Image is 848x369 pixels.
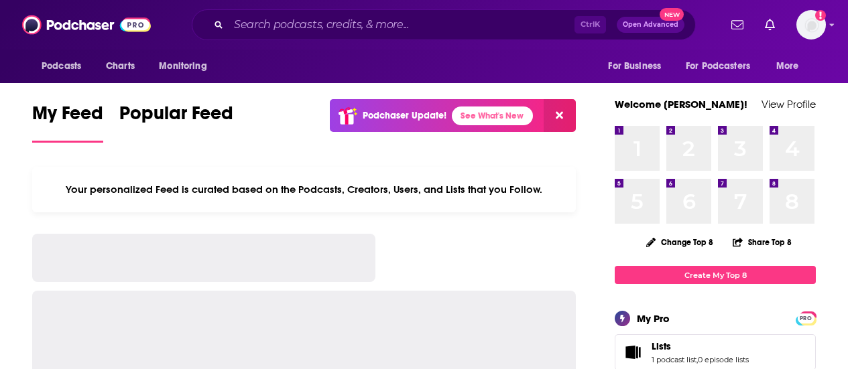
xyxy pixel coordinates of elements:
img: User Profile [796,10,826,40]
span: Logged in as LBraverman [796,10,826,40]
svg: Add a profile image [815,10,826,21]
button: open menu [767,54,816,79]
span: , [696,355,698,364]
button: Share Top 8 [732,229,792,255]
button: Show profile menu [796,10,826,40]
a: My Feed [32,102,103,143]
a: View Profile [762,98,816,110]
div: Search podcasts, credits, & more... [192,9,696,40]
button: Open AdvancedNew [617,17,684,33]
input: Search podcasts, credits, & more... [229,14,574,35]
span: Lists [652,340,671,352]
a: PRO [798,313,814,323]
button: Change Top 8 [638,234,721,250]
a: See What's New [452,106,533,125]
a: Show notifications dropdown [760,13,780,36]
span: Ctrl K [574,16,606,33]
span: Charts [106,57,135,76]
a: Create My Top 8 [615,266,816,284]
span: Open Advanced [623,21,678,28]
button: open menu [32,54,99,79]
div: My Pro [637,312,670,325]
span: New [660,8,684,21]
span: More [776,57,799,76]
span: PRO [798,313,814,323]
button: open menu [599,54,678,79]
span: For Business [608,57,661,76]
span: For Podcasters [686,57,750,76]
a: 1 podcast list [652,355,696,364]
button: open menu [677,54,770,79]
a: Show notifications dropdown [726,13,749,36]
span: Podcasts [42,57,81,76]
a: Charts [97,54,143,79]
a: 0 episode lists [698,355,749,364]
p: Podchaser Update! [363,110,446,121]
span: My Feed [32,102,103,133]
img: Podchaser - Follow, Share and Rate Podcasts [22,12,151,38]
button: open menu [149,54,224,79]
a: Welcome [PERSON_NAME]! [615,98,747,110]
a: Popular Feed [119,102,233,143]
span: Popular Feed [119,102,233,133]
a: Lists [619,343,646,362]
div: Your personalized Feed is curated based on the Podcasts, Creators, Users, and Lists that you Follow. [32,167,576,212]
a: Lists [652,340,749,352]
span: Monitoring [159,57,206,76]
